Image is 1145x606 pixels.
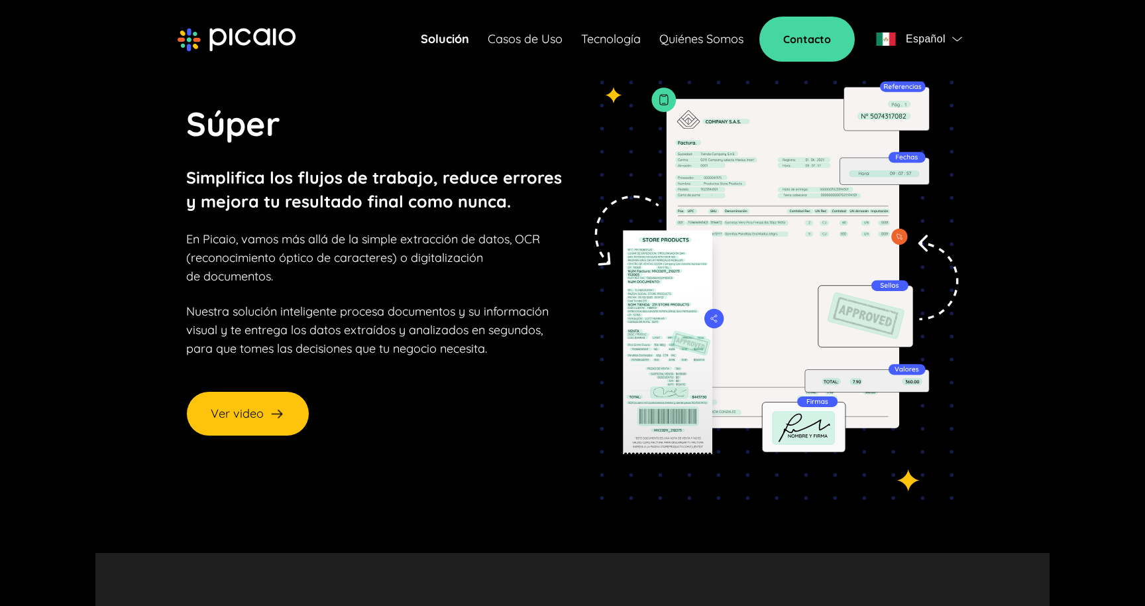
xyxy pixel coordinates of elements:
img: arrow-right [269,406,285,422]
button: Ver video [186,391,309,436]
span: Español [906,30,946,48]
span: En Picaio, vamos más allá de la simple extracción de datos, OCR (reconocimiento óptico de caracte... [186,231,540,284]
img: tedioso-img [580,34,959,500]
img: picaio-logo [178,28,296,52]
p: Simplifica los flujos de trabajo, reduce errores y mejora tu resultado final como nunca. [186,166,562,213]
a: Tecnología [581,30,641,48]
span: Súper [186,103,280,145]
a: Casos de Uso [488,30,563,48]
img: flag [876,32,896,46]
p: Nuestra solución inteligente procesa documentos y su información visual y te entrega los datos ex... [186,302,549,358]
a: Solución [421,30,469,48]
img: flag [952,36,962,42]
a: Contacto [759,17,855,62]
button: flagEspañolflag [871,26,967,52]
a: Quiénes Somos [659,30,743,48]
